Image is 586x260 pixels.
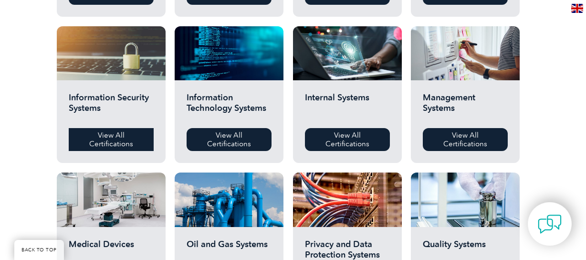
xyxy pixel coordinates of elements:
[423,128,508,151] a: View All Certifications
[187,92,272,121] h2: Information Technology Systems
[571,4,583,13] img: en
[538,212,562,236] img: contact-chat.png
[187,128,272,151] a: View All Certifications
[14,240,64,260] a: BACK TO TOP
[69,128,154,151] a: View All Certifications
[69,92,154,121] h2: Information Security Systems
[423,92,508,121] h2: Management Systems
[305,92,390,121] h2: Internal Systems
[305,128,390,151] a: View All Certifications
